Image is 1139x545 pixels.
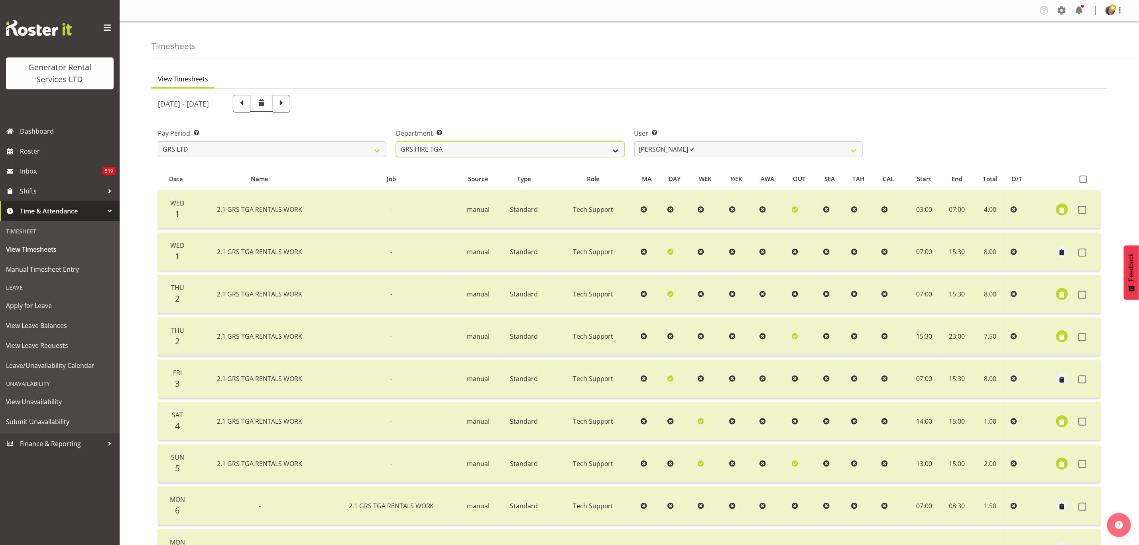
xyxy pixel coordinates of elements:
[500,402,549,440] td: Standard
[175,251,180,262] span: 1
[467,205,490,214] span: manual
[973,275,1007,313] td: 8.00
[169,174,183,184] span: Date
[6,359,114,371] span: Leave/Unavailability Calendar
[259,502,261,510] span: -
[175,293,180,304] span: 2
[1128,253,1135,281] span: Feedback
[172,411,183,419] span: Sat
[941,275,973,313] td: 15:30
[941,190,973,229] td: 07:00
[467,247,490,256] span: manual
[907,487,941,525] td: 07:00
[20,185,104,197] span: Shifts
[467,459,490,468] span: manual
[6,416,114,428] span: Submit Unavailability
[396,128,624,138] label: Department
[907,190,941,229] td: 03:00
[390,459,392,468] span: -
[573,290,614,298] span: Tech Support
[941,402,973,440] td: 15:00
[6,320,114,332] span: View Leave Balances
[500,275,549,313] td: Standard
[973,444,1007,483] td: 2.00
[20,165,102,177] span: Inbox
[6,300,114,312] span: Apply for Leave
[390,290,392,298] span: -
[500,487,549,525] td: Standard
[573,374,614,383] span: Tech Support
[573,459,614,468] span: Tech Support
[349,502,434,510] span: 2.1 GRS TGA RENTALS WORK
[102,167,116,175] span: 519
[573,417,614,426] span: Tech Support
[983,174,997,184] span: Total
[973,190,1007,229] td: 4.00
[390,247,392,256] span: -
[390,332,392,341] span: -
[2,336,118,355] a: View Leave Requests
[387,174,396,184] span: Job
[941,487,973,525] td: 08:30
[217,332,302,341] span: 2.1 GRS TGA RENTALS WORK
[973,360,1007,398] td: 8.00
[151,41,196,51] h4: Timesheets
[171,453,184,462] span: Sun
[500,360,549,398] td: Standard
[500,190,549,229] td: Standard
[907,444,941,483] td: 13:00
[907,402,941,440] td: 14:00
[941,360,973,398] td: 15:30
[158,128,386,138] label: Pay Period
[730,174,742,184] span: ½EK
[390,374,392,383] span: -
[634,128,863,138] label: User
[6,243,114,255] span: View Timesheets
[20,145,116,157] span: Roster
[175,462,180,474] span: 5
[175,505,180,516] span: 6
[852,174,864,184] span: TAH
[1012,174,1023,184] span: O/T
[175,208,180,219] span: 1
[907,360,941,398] td: 07:00
[2,223,118,239] div: Timesheet
[2,259,118,279] a: Manual Timesheet Entry
[2,279,118,296] div: Leave
[917,174,931,184] span: Start
[973,233,1007,271] td: 8.00
[14,61,106,85] div: Generator Rental Services LTD
[824,174,835,184] span: SEA
[170,495,185,504] span: Mon
[500,444,549,483] td: Standard
[2,316,118,336] a: View Leave Balances
[573,205,614,214] span: Tech Support
[642,174,652,184] span: MA
[500,318,549,356] td: Standard
[973,318,1007,356] td: 7.50
[467,417,490,426] span: manual
[251,174,268,184] span: Name
[217,417,302,426] span: 2.1 GRS TGA RENTALS WORK
[941,444,973,483] td: 15:00
[20,125,116,137] span: Dashboard
[175,420,180,431] span: 4
[500,233,549,271] td: Standard
[468,174,488,184] span: Source
[941,233,973,271] td: 15:30
[467,374,490,383] span: manual
[390,417,392,426] span: -
[2,392,118,412] a: View Unavailability
[171,326,184,335] span: Thu
[2,375,118,392] div: Unavailability
[573,502,614,510] span: Tech Support
[6,396,114,408] span: View Unavailability
[2,355,118,375] a: Leave/Unavailability Calendar
[171,283,184,292] span: Thu
[973,487,1007,525] td: 1.50
[217,205,302,214] span: 2.1 GRS TGA RENTALS WORK
[1124,245,1139,300] button: Feedback - Show survey
[907,233,941,271] td: 07:00
[390,205,392,214] span: -
[573,247,614,256] span: Tech Support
